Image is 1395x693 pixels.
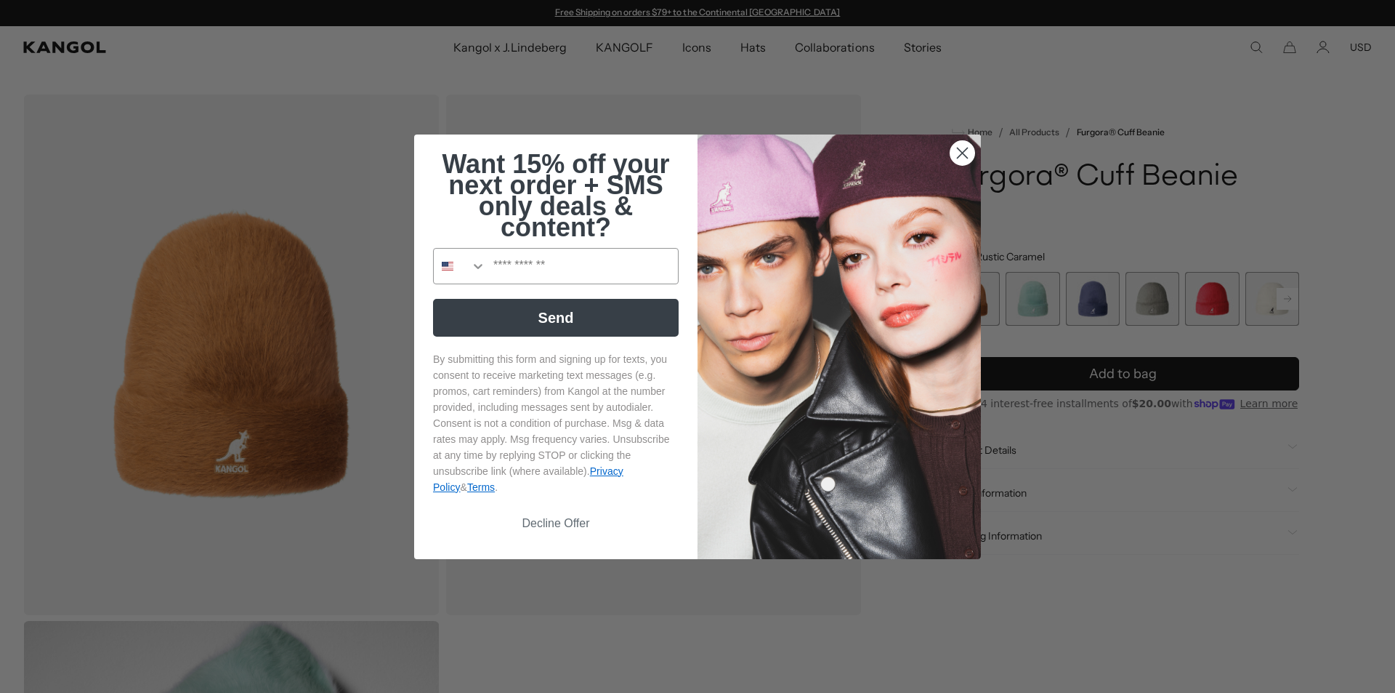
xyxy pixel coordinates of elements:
[950,140,975,166] button: Close dialog
[442,260,453,272] img: United States
[433,299,679,337] button: Send
[442,149,669,242] span: Want 15% off your next order + SMS only deals & content?
[697,135,981,559] img: 4fd34567-b031-494e-b820-426212470989.jpeg
[433,510,679,537] button: Decline Offer
[486,249,678,284] input: Phone Number
[434,249,486,284] button: Search Countries
[467,481,495,493] a: Terms
[433,351,679,495] p: By submitting this form and signing up for texts, you consent to receive marketing text messages ...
